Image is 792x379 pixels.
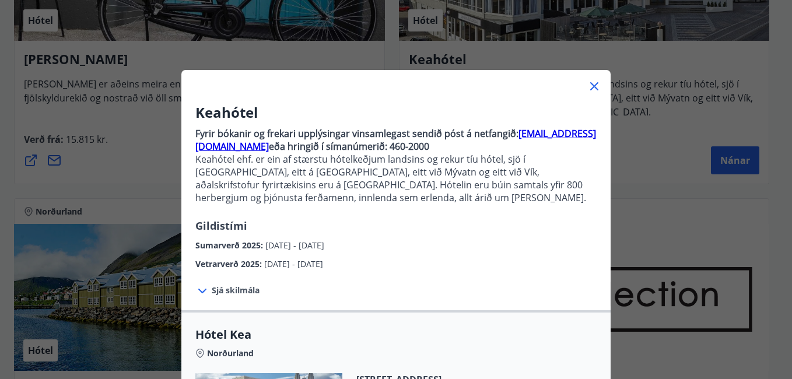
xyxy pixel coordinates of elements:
a: [EMAIL_ADDRESS][DOMAIN_NAME] [195,127,596,153]
span: Sumarverð 2025 : [195,240,265,251]
h3: Keahótel [195,103,597,122]
span: Sjá skilmála [212,285,260,296]
p: Keahótel ehf. er ein af stærstu hótelkeðjum landsins og rekur tíu hótel, sjö í [GEOGRAPHIC_DATA],... [195,153,597,204]
strong: eða hringið í símanúmerið: 460-2000 [269,140,429,153]
strong: Fyrir bókanir og frekari upplýsingar vinsamlegast sendið póst á netfangið: [195,127,518,140]
span: Vetrarverð 2025 : [195,258,264,269]
span: [DATE] - [DATE] [265,240,324,251]
span: Hótel Kea [195,327,597,343]
span: Gildistími [195,219,247,233]
span: Norðurland [207,348,254,359]
span: [DATE] - [DATE] [264,258,323,269]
